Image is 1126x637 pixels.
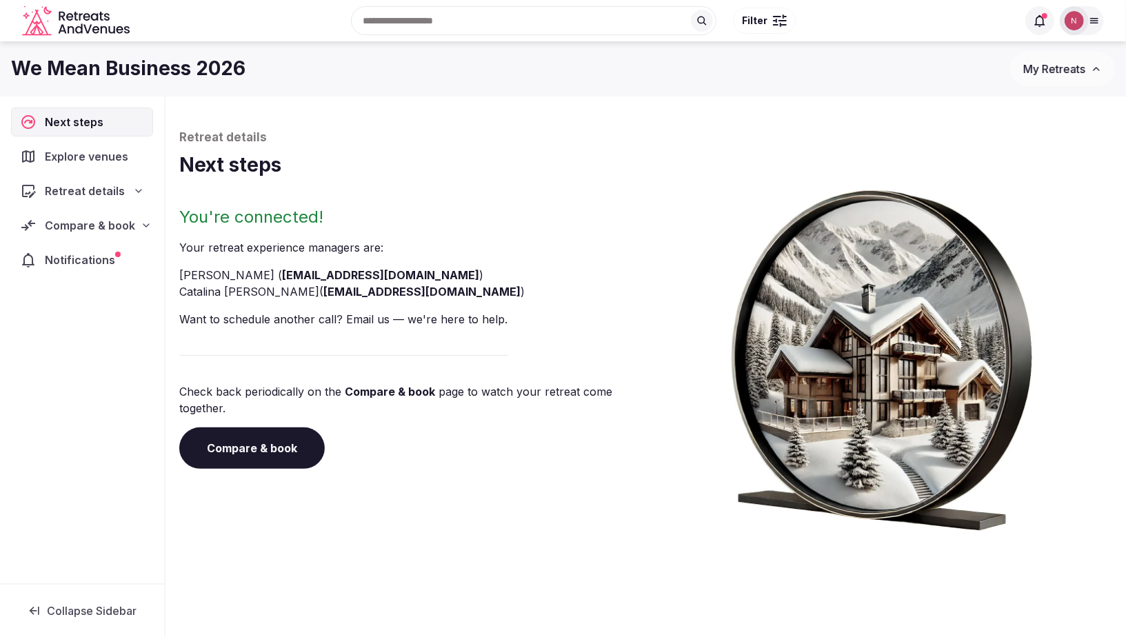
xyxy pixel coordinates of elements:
[11,108,153,136] a: Next steps
[179,206,641,228] h2: You're connected!
[1065,11,1084,30] img: Nathalia Bilotti
[45,252,121,268] span: Notifications
[179,152,1112,179] h1: Next steps
[345,385,435,398] a: Compare & book
[45,217,135,234] span: Compare & book
[282,268,479,282] a: [EMAIL_ADDRESS][DOMAIN_NAME]
[742,14,767,28] span: Filter
[11,596,153,626] button: Collapse Sidebar
[45,183,125,199] span: Retreat details
[22,6,132,37] svg: Retreats and Venues company logo
[11,245,153,274] a: Notifications
[179,267,641,283] li: [PERSON_NAME] ( )
[1010,52,1115,86] button: My Retreats
[179,427,325,469] a: Compare & book
[45,114,109,130] span: Next steps
[11,142,153,171] a: Explore venues
[733,8,796,34] button: Filter
[45,148,134,165] span: Explore venues
[47,604,137,618] span: Collapse Sidebar
[1023,62,1085,76] span: My Retreats
[179,283,641,300] li: Catalina [PERSON_NAME] ( )
[179,239,641,256] p: Your retreat experience manager s are :
[179,383,641,416] p: Check back periodically on the page to watch your retreat come together.
[179,130,1112,146] p: Retreat details
[11,55,245,82] h1: We Mean Business 2026
[22,6,132,37] a: Visit the homepage
[179,311,641,327] p: Want to schedule another call? Email us — we're here to help.
[323,285,521,299] a: [EMAIL_ADDRESS][DOMAIN_NAME]
[707,179,1058,531] img: Winter chalet retreat in picture frame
